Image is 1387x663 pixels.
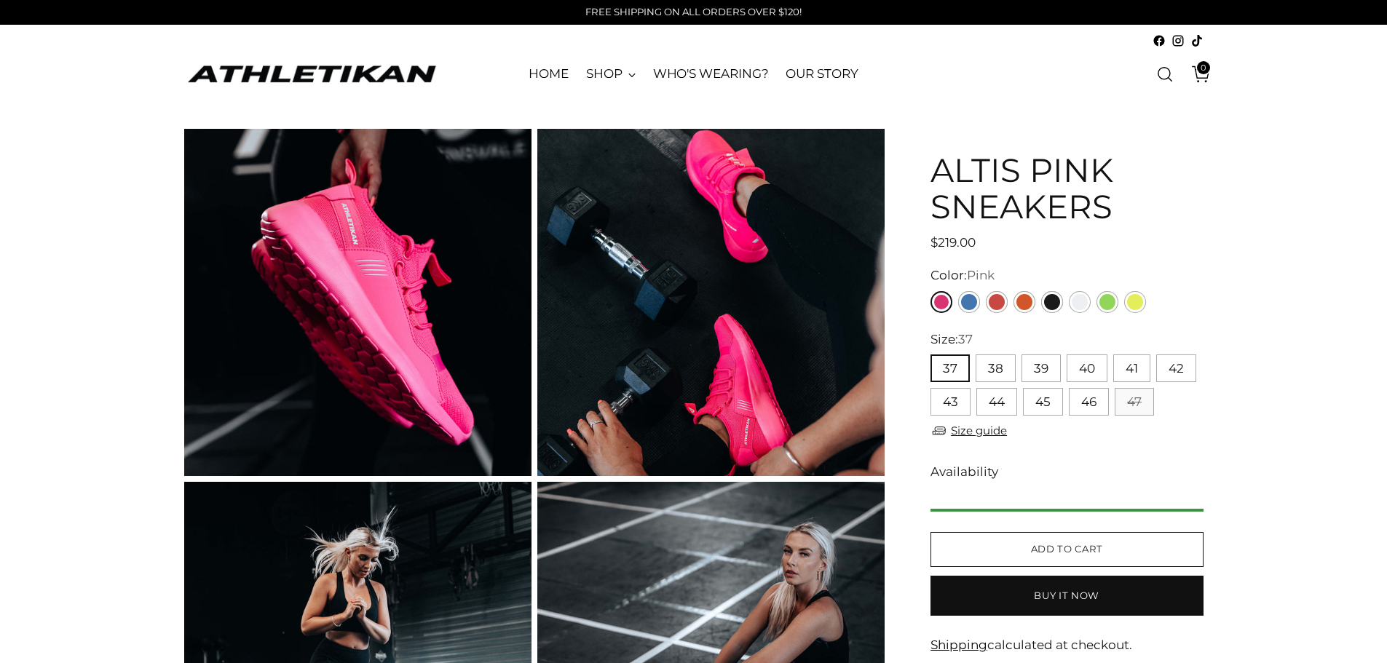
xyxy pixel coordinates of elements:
label: Size: [930,330,973,349]
a: Shipping [930,638,987,652]
a: Open search modal [1150,60,1179,89]
button: 43 [930,388,971,416]
a: White [1069,291,1091,313]
button: 45 [1023,388,1063,416]
button: Buy it now [930,576,1203,616]
button: 47 [1115,388,1154,416]
a: SHOP [586,58,636,90]
span: Pink [967,268,995,282]
label: Color: [930,266,995,285]
button: 41 [1113,354,1150,382]
h1: ALTIS Pink Sneakers [930,152,1203,224]
button: 39 [1022,354,1061,382]
a: Size guide [930,421,1007,440]
span: 37 [958,332,973,346]
a: HOME [529,58,569,90]
img: ALTIS Pink Sneakers [537,129,885,476]
a: Black [1041,291,1063,313]
div: calculated at checkout. [930,636,1203,655]
a: Red [986,291,1008,313]
span: 0 [1197,61,1210,74]
button: 44 [976,388,1017,416]
span: Availability [930,463,998,482]
p: FREE SHIPPING ON ALL ORDERS OVER $120! [585,5,802,20]
a: Pink [930,291,952,313]
a: Orange [1013,291,1035,313]
button: 42 [1156,354,1196,382]
button: 38 [976,354,1016,382]
a: Green [1096,291,1118,313]
button: 40 [1067,354,1107,382]
button: 46 [1069,388,1109,416]
button: 37 [930,354,970,382]
a: OUR STORY [786,58,858,90]
button: Add to cart [930,532,1203,567]
a: ATHLETIKAN [184,63,439,85]
img: ALTIS Pink Sneakers [184,129,532,476]
a: Yellow [1124,291,1146,313]
a: Open cart modal [1181,60,1210,89]
a: Blue [958,291,980,313]
span: Add to cart [1031,542,1103,556]
a: WHO'S WEARING? [653,58,769,90]
span: $219.00 [930,235,976,250]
